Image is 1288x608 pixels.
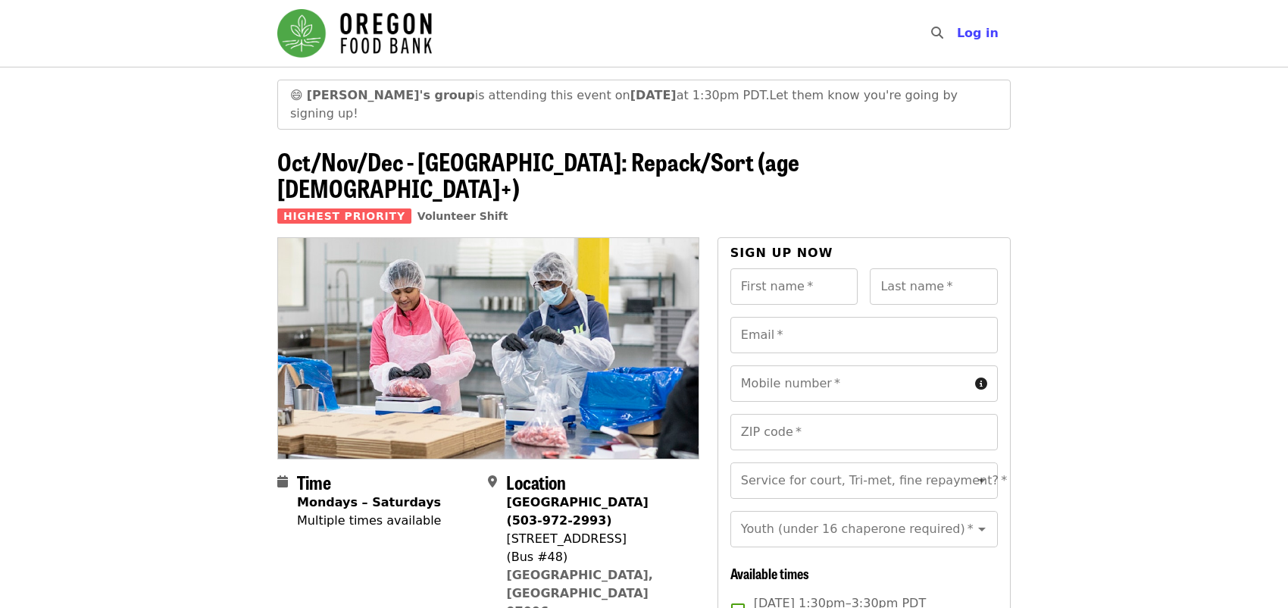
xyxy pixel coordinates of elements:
[290,88,303,102] span: grinning face emoji
[945,18,1011,49] button: Log in
[277,208,411,224] span: Highest Priority
[730,317,998,353] input: Email
[870,268,998,305] input: Last name
[971,470,993,491] button: Open
[297,512,441,530] div: Multiple times available
[297,495,441,509] strong: Mondays – Saturdays
[730,414,998,450] input: ZIP code
[277,475,288,489] i: calendar icon
[506,495,648,528] strong: [GEOGRAPHIC_DATA] (503-972-2993)
[506,530,686,548] div: [STREET_ADDRESS]
[307,88,475,102] strong: [PERSON_NAME]'s group
[277,9,432,58] img: Oregon Food Bank - Home
[952,15,964,52] input: Search
[630,88,677,102] strong: [DATE]
[488,475,497,489] i: map-marker-alt icon
[931,26,943,40] i: search icon
[506,548,686,566] div: (Bus #48)
[730,268,858,305] input: First name
[277,143,799,205] span: Oct/Nov/Dec - [GEOGRAPHIC_DATA]: Repack/Sort (age [DEMOGRAPHIC_DATA]+)
[506,469,566,495] span: Location
[971,519,993,540] button: Open
[975,377,987,391] i: circle-info icon
[730,563,809,583] span: Available times
[957,26,999,40] span: Log in
[278,238,699,458] img: Oct/Nov/Dec - Beaverton: Repack/Sort (age 10+) organized by Oregon Food Bank
[297,469,331,495] span: Time
[417,210,508,222] a: Volunteer Shift
[730,246,833,260] span: Sign up now
[307,88,770,102] span: is attending this event on at 1:30pm PDT.
[730,365,969,402] input: Mobile number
